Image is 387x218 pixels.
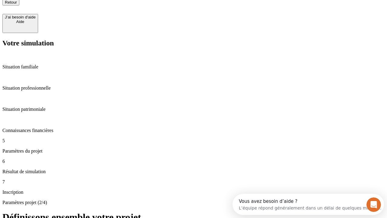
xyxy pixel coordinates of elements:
p: 6 [2,159,385,164]
iframe: Intercom live chat [366,197,381,212]
p: Paramètres du projet [2,148,385,154]
iframe: Intercom live chat discovery launcher [233,194,384,215]
p: Situation patrimoniale [2,107,385,112]
p: 5 [2,138,385,144]
div: Aide [5,19,36,24]
p: Situation professionnelle [2,85,385,91]
button: J’ai besoin d'aideAide [2,14,38,33]
div: J’ai besoin d'aide [5,15,36,19]
p: Paramètres projet (2/4) [2,200,385,205]
p: 7 [2,179,385,185]
p: Situation familiale [2,64,385,70]
div: Vous avez besoin d’aide ? [6,5,149,10]
p: Inscription [2,190,385,195]
div: L’équipe répond généralement dans un délai de quelques minutes. [6,10,149,16]
h2: Votre simulation [2,39,385,47]
p: Résultat de simulation [2,169,385,174]
p: Connaissances financières [2,128,385,133]
div: Ouvrir le Messenger Intercom [2,2,167,19]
